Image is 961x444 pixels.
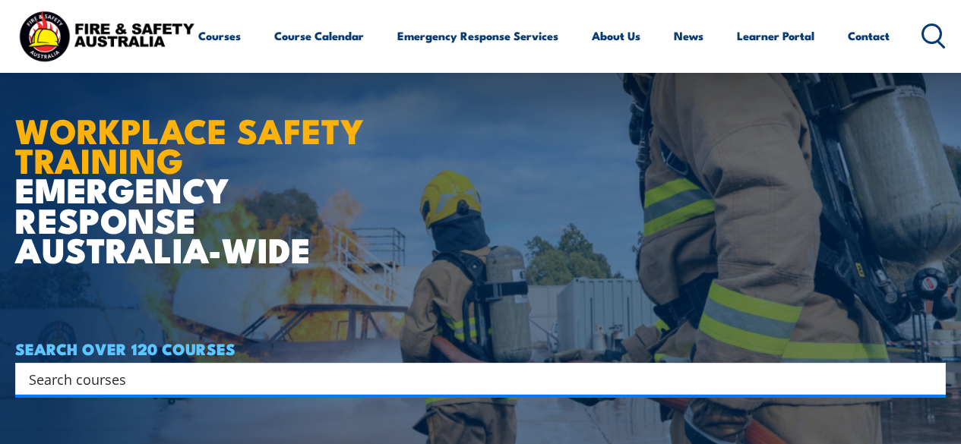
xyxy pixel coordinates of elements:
[32,368,915,389] form: Search form
[15,103,364,185] strong: WORKPLACE SAFETY TRAINING
[674,17,703,54] a: News
[737,17,814,54] a: Learner Portal
[919,368,940,389] button: Search magnifier button
[274,17,364,54] a: Course Calendar
[15,340,946,357] h4: SEARCH OVER 120 COURSES
[848,17,890,54] a: Contact
[29,367,912,390] input: Search input
[397,17,558,54] a: Emergency Response Services
[198,17,241,54] a: Courses
[15,77,387,263] h1: EMERGENCY RESPONSE AUSTRALIA-WIDE
[592,17,640,54] a: About Us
